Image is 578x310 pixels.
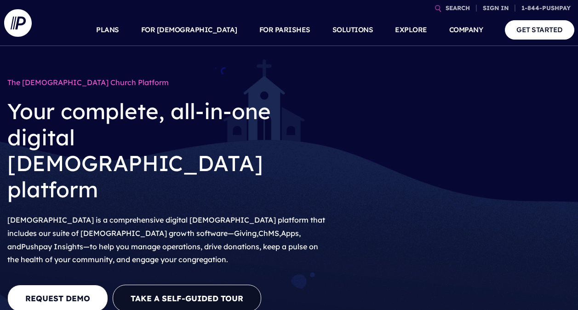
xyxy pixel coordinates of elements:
h1: The [DEMOGRAPHIC_DATA] Church Platform [7,74,330,91]
a: FOR PARISHES [259,14,310,46]
a: FOR [DEMOGRAPHIC_DATA] [141,14,237,46]
a: Apps [281,229,299,238]
a: ChMS [258,229,279,238]
a: PLANS [96,14,119,46]
a: SOLUTIONS [332,14,373,46]
a: EXPLORE [395,14,427,46]
span: [DEMOGRAPHIC_DATA] is a comprehensive digital [DEMOGRAPHIC_DATA] platform that includes our suite... [7,215,325,264]
a: COMPANY [449,14,483,46]
a: GET STARTED [505,20,574,39]
a: Pushpay Insights [21,242,83,251]
h2: Your complete, all-in-one digital [DEMOGRAPHIC_DATA] platform [7,91,330,210]
a: Giving [234,229,257,238]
